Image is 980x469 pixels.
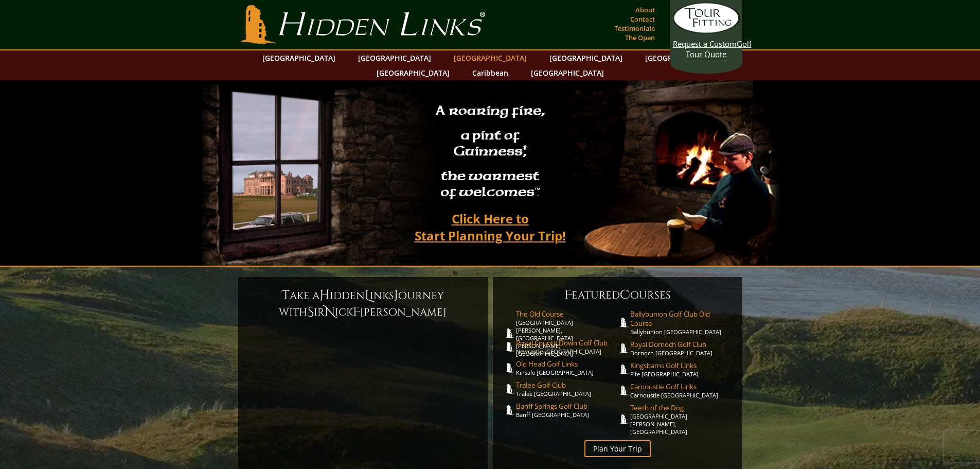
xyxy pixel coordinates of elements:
[630,403,732,412] span: Teeth of the Dog
[325,304,335,320] span: N
[622,30,657,45] a: The Open
[630,361,732,370] span: Kingsbarns Golf Links
[516,338,618,348] span: Royal County Down Golf Club
[353,50,436,65] a: [GEOGRAPHIC_DATA]
[630,340,732,349] span: Royal Dornoch Golf Club
[516,380,618,390] span: Tralee Golf Club
[307,304,314,320] span: S
[544,50,628,65] a: [GEOGRAPHIC_DATA]
[630,340,732,357] a: Royal Dornoch Golf ClubDornoch [GEOGRAPHIC_DATA]
[516,402,618,411] span: Banff Springs Golf Club
[612,21,657,36] a: Testimonials
[353,304,360,320] span: F
[630,309,732,336] a: Ballybunion Golf Club Old CourseBallybunion [GEOGRAPHIC_DATA]
[633,3,657,17] a: About
[371,65,455,80] a: [GEOGRAPHIC_DATA]
[673,3,740,59] a: Request a CustomGolf Tour Quote
[394,287,398,304] span: J
[630,403,732,436] a: Teeth of the Dog[GEOGRAPHIC_DATA][PERSON_NAME], [GEOGRAPHIC_DATA]
[248,287,477,320] h6: ake a idden inks ourney with ir ick [PERSON_NAME]
[620,287,630,303] span: C
[429,98,551,206] h2: A roaring fire, a pint of Guinness , the warmest of welcomes™.
[516,359,618,369] span: Old Head Golf Links
[467,65,513,80] a: Caribbean
[628,12,657,26] a: Contact
[449,50,532,65] a: [GEOGRAPHIC_DATA]
[516,309,618,357] a: The Old Course[GEOGRAPHIC_DATA][PERSON_NAME], [GEOGRAPHIC_DATA][PERSON_NAME] [GEOGRAPHIC_DATA]
[516,338,618,355] a: Royal County Down Golf ClubNewcastle [GEOGRAPHIC_DATA]
[630,382,732,391] span: Carnoustie Golf Links
[630,361,732,378] a: Kingsbarns Golf LinksFife [GEOGRAPHIC_DATA]
[516,402,618,419] a: Banff Springs Golf ClubBanff [GEOGRAPHIC_DATA]
[365,287,370,304] span: L
[526,65,609,80] a: [GEOGRAPHIC_DATA]
[516,359,618,376] a: Old Head Golf LinksKinsale [GEOGRAPHIC_DATA]
[516,309,618,319] span: The Old Course
[584,440,651,457] a: Plan Your Trip
[673,39,737,49] span: Request a Custom
[630,382,732,399] a: Carnoustie Golf LinksCarnoustie [GEOGRAPHIC_DATA]
[404,206,576,248] a: Click Here toStart Planning Your Trip!
[282,287,290,304] span: T
[630,309,732,328] span: Ballybunion Golf Club Old Course
[503,287,732,303] h6: eatured ourses
[516,380,618,397] a: Tralee Golf ClubTralee [GEOGRAPHIC_DATA]
[640,50,723,65] a: [GEOGRAPHIC_DATA]
[319,287,330,304] span: H
[564,287,572,303] span: F
[257,50,341,65] a: [GEOGRAPHIC_DATA]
